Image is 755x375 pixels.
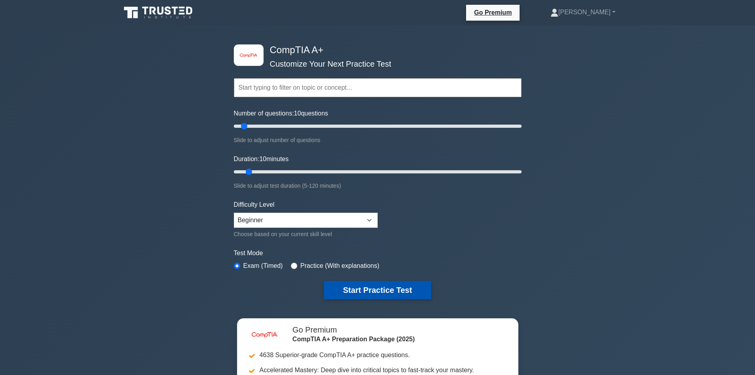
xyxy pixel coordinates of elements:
[234,200,275,210] label: Difficulty Level
[300,261,379,271] label: Practice (With explanations)
[294,110,301,117] span: 10
[259,156,266,162] span: 10
[531,4,635,20] a: [PERSON_NAME]
[234,181,522,190] div: Slide to adjust test duration (5-120 minutes)
[234,78,522,97] input: Start typing to filter on topic or concept...
[234,154,289,164] label: Duration: minutes
[243,261,283,271] label: Exam (Timed)
[234,109,328,118] label: Number of questions: questions
[267,44,483,56] h4: CompTIA A+
[469,8,516,17] a: Go Premium
[234,135,522,145] div: Slide to adjust number of questions
[234,229,378,239] div: Choose based on your current skill level
[324,281,431,299] button: Start Practice Test
[234,248,522,258] label: Test Mode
